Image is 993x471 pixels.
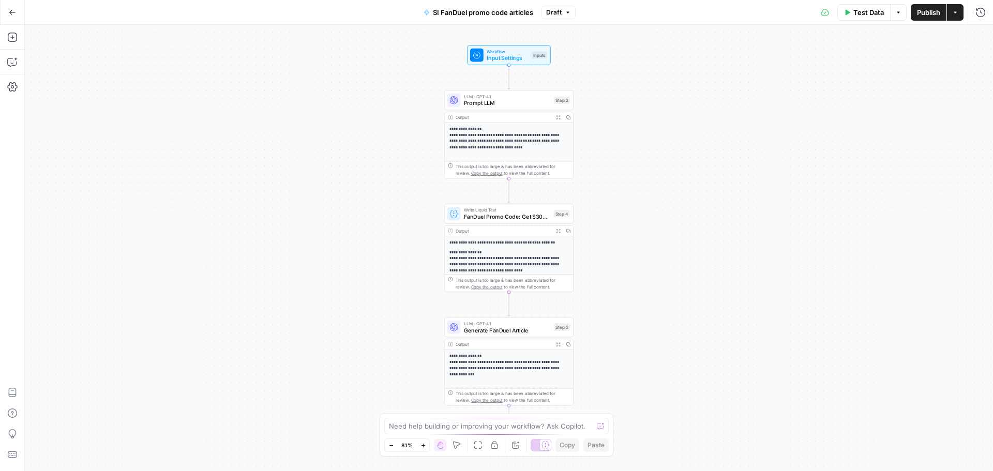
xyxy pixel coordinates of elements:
span: Copy the output [471,284,503,290]
span: FanDuel Promo Code: Get $300 Bonus for {{ event_title }} [464,212,550,221]
span: 81% [401,441,413,449]
span: Generate FanDuel Article [464,326,551,334]
span: Publish [917,7,940,18]
div: Step 2 [554,97,570,104]
button: Publish [911,4,946,21]
div: Step 4 [553,210,569,218]
div: Inputs [532,51,547,59]
g: Edge from start to step_2 [508,65,510,89]
div: Output [456,227,551,234]
div: Write Liquid TextFanDuel Promo Code: Get $300 Bonus for {{ event_title }}Step 4Output**** **** **... [444,204,574,292]
span: SI FanDuel promo code articles [433,7,533,18]
div: This output is too large & has been abbreviated for review. to view the full content. [456,277,570,290]
g: Edge from step_2 to step_4 [508,179,510,203]
span: Input Settings [487,54,528,62]
span: Write Liquid Text [464,207,550,214]
button: SI FanDuel promo code articles [417,4,539,21]
span: Copy [560,440,575,450]
div: Output [456,114,551,120]
button: Test Data [837,4,891,21]
button: Copy [555,438,579,452]
div: This output is too large & has been abbreviated for review. to view the full content. [456,390,570,404]
div: Step 3 [554,324,570,331]
div: Output [456,341,551,347]
span: Prompt LLM [464,99,551,107]
span: Copy the output [471,171,503,176]
button: Paste [583,438,609,452]
div: WorkflowInput SettingsInputs [444,45,574,65]
span: LLM · GPT-4.1 [464,93,551,100]
g: Edge from step_4 to step_3 [508,292,510,316]
span: Paste [588,440,605,450]
span: LLM · GPT-4.1 [464,320,551,327]
div: This output is too large & has been abbreviated for review. to view the full content. [456,163,570,177]
span: Copy the output [471,398,503,403]
button: Draft [541,6,576,19]
span: Draft [546,8,562,17]
span: Test Data [853,7,884,18]
span: Workflow [487,48,528,55]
